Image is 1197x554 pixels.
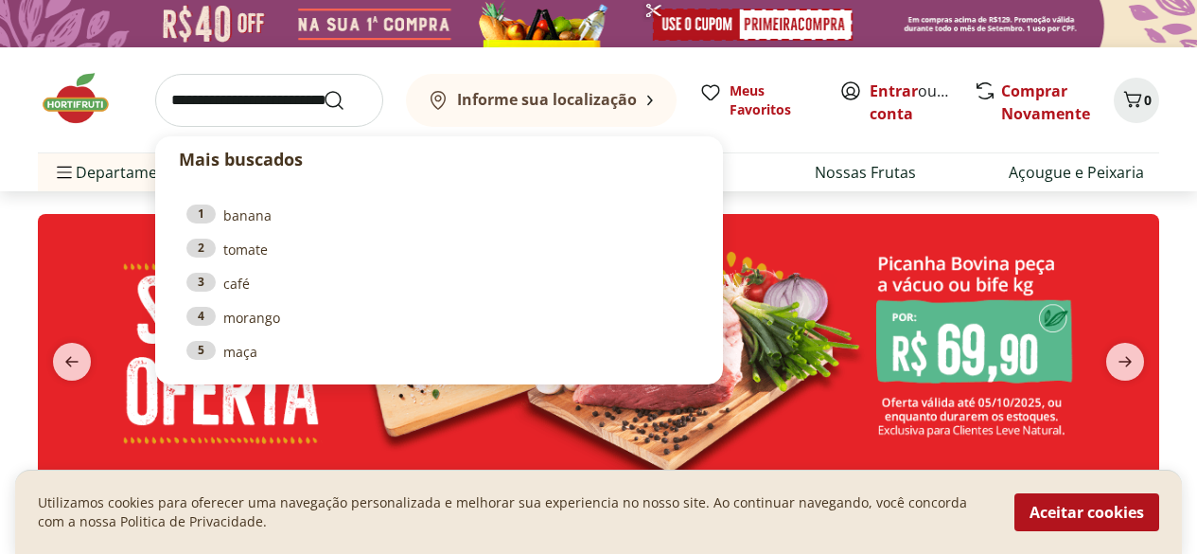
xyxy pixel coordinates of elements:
div: 2 [186,239,216,258]
a: Entrar [870,80,918,101]
button: Aceitar cookies [1014,493,1159,531]
span: Meus Favoritos [730,81,817,119]
a: Açougue e Peixaria [1009,161,1144,184]
p: Utilizamos cookies para oferecer uma navegação personalizada e melhorar sua experiencia no nosso ... [38,493,992,531]
div: 4 [186,307,216,326]
a: 2tomate [186,239,692,259]
button: previous [38,343,106,381]
a: 5maça [186,341,692,362]
b: Informe sua localização [457,89,637,110]
img: Hortifruti [38,70,132,127]
button: Carrinho [1114,78,1159,123]
a: 4morango [186,307,692,328]
button: Submit Search [323,89,368,112]
button: Menu [53,150,76,195]
button: next [1091,343,1159,381]
a: Nossas Frutas [815,161,916,184]
a: 1banana [186,205,692,225]
div: 3 [186,273,216,292]
input: search [155,74,383,127]
span: 0 [1144,91,1152,109]
a: Criar conta [870,80,974,124]
p: Mais buscados [179,147,699,172]
a: Meus Favoritos [699,81,817,119]
span: ou [870,80,954,125]
a: Comprar Novamente [1001,80,1090,124]
div: 1 [186,205,216,223]
div: 5 [186,341,216,360]
a: 3café [186,273,692,294]
button: Informe sua localização [406,74,677,127]
span: Departamentos [53,150,189,195]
